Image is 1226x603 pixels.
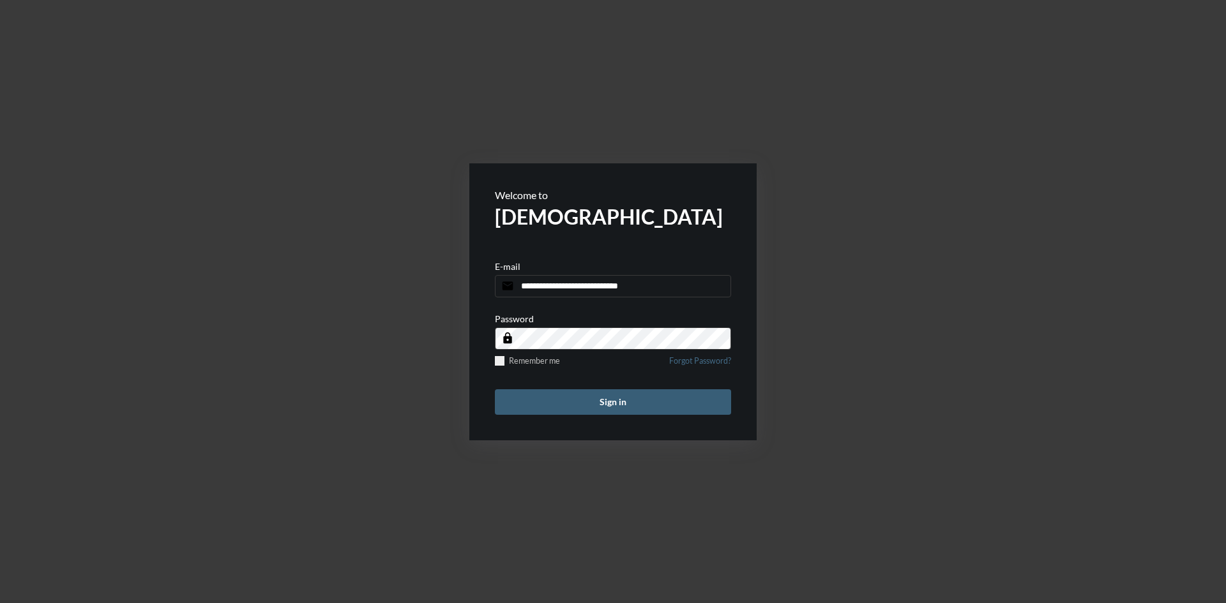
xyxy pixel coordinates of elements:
[495,356,560,366] label: Remember me
[495,189,731,201] p: Welcome to
[495,261,520,272] p: E-mail
[495,389,731,415] button: Sign in
[495,204,731,229] h2: [DEMOGRAPHIC_DATA]
[495,313,534,324] p: Password
[669,356,731,373] a: Forgot Password?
